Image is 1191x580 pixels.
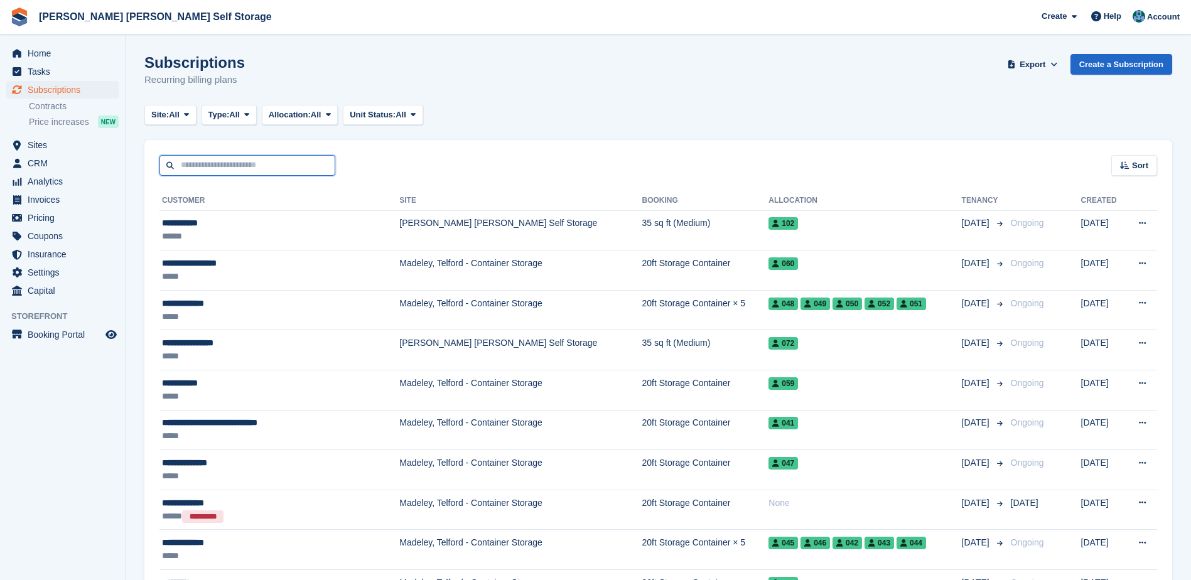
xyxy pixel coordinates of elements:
th: Booking [642,191,769,211]
td: [DATE] [1081,530,1125,570]
td: [PERSON_NAME] [PERSON_NAME] Self Storage [399,330,642,370]
th: Allocation [768,191,961,211]
span: Capital [28,282,103,299]
span: [DATE] [962,336,992,350]
td: 20ft Storage Container × 5 [642,290,769,330]
span: Subscriptions [28,81,103,99]
span: 046 [800,537,830,549]
td: Madeley, Telford - Container Storage [399,450,642,490]
td: 20ft Storage Container × 5 [642,530,769,570]
td: 20ft Storage Container [642,370,769,411]
th: Customer [159,191,399,211]
td: 35 sq ft (Medium) [642,330,769,370]
td: Madeley, Telford - Container Storage [399,370,642,411]
span: Create [1042,10,1067,23]
span: 049 [800,298,830,310]
span: All [396,109,406,121]
td: 20ft Storage Container [642,250,769,291]
span: Ongoing [1011,417,1044,427]
span: Allocation: [269,109,311,121]
span: Sort [1132,159,1148,172]
span: All [169,109,180,121]
td: Madeley, Telford - Container Storage [399,530,642,570]
span: Settings [28,264,103,281]
span: [DATE] [962,297,992,310]
span: Ongoing [1011,218,1044,228]
span: Site: [151,109,169,121]
span: [DATE] [962,497,992,510]
span: All [229,109,240,121]
a: menu [6,81,119,99]
span: 042 [833,537,862,549]
a: menu [6,191,119,208]
span: Help [1104,10,1121,23]
a: menu [6,63,119,80]
span: 048 [768,298,798,310]
a: menu [6,136,119,154]
span: Tasks [28,63,103,80]
span: Booking Portal [28,326,103,343]
span: Ongoing [1011,298,1044,308]
span: [DATE] [962,377,992,390]
span: Invoices [28,191,103,208]
button: Site: All [144,105,197,126]
span: Storefront [11,310,125,323]
a: menu [6,326,119,343]
button: Unit Status: All [343,105,423,126]
td: [DATE] [1081,370,1125,411]
a: menu [6,245,119,263]
span: 060 [768,257,798,270]
td: Madeley, Telford - Container Storage [399,290,642,330]
span: 072 [768,337,798,350]
span: 047 [768,457,798,470]
span: [DATE] [962,416,992,429]
td: [DATE] [1081,410,1125,450]
span: Ongoing [1011,537,1044,547]
span: [DATE] [962,257,992,270]
p: Recurring billing plans [144,73,245,87]
a: menu [6,173,119,190]
a: menu [6,264,119,281]
span: Price increases [29,116,89,128]
span: Pricing [28,209,103,227]
td: [DATE] [1081,290,1125,330]
th: Tenancy [962,191,1006,211]
span: Type: [208,109,230,121]
td: Madeley, Telford - Container Storage [399,490,642,530]
td: [DATE] [1081,210,1125,250]
th: Site [399,191,642,211]
td: [DATE] [1081,450,1125,490]
a: menu [6,154,119,172]
span: CRM [28,154,103,172]
button: Type: All [202,105,257,126]
span: Account [1147,11,1180,23]
td: [PERSON_NAME] [PERSON_NAME] Self Storage [399,210,642,250]
a: menu [6,227,119,245]
span: 059 [768,377,798,390]
span: Ongoing [1011,378,1044,388]
a: [PERSON_NAME] [PERSON_NAME] Self Storage [34,6,277,27]
button: Allocation: All [262,105,338,126]
td: 20ft Storage Container [642,410,769,450]
h1: Subscriptions [144,54,245,71]
td: Madeley, Telford - Container Storage [399,410,642,450]
span: 043 [865,537,894,549]
a: menu [6,45,119,62]
a: Create a Subscription [1070,54,1172,75]
th: Created [1081,191,1125,211]
a: menu [6,282,119,299]
a: Preview store [104,327,119,342]
span: 052 [865,298,894,310]
a: Contracts [29,100,119,112]
span: [DATE] [962,456,992,470]
td: 20ft Storage Container [642,450,769,490]
span: Unit Status: [350,109,396,121]
span: Coupons [28,227,103,245]
span: 044 [897,537,926,549]
a: menu [6,209,119,227]
img: Jake Timmins [1133,10,1145,23]
span: All [311,109,321,121]
span: [DATE] [962,536,992,549]
button: Export [1005,54,1060,75]
td: 35 sq ft (Medium) [642,210,769,250]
